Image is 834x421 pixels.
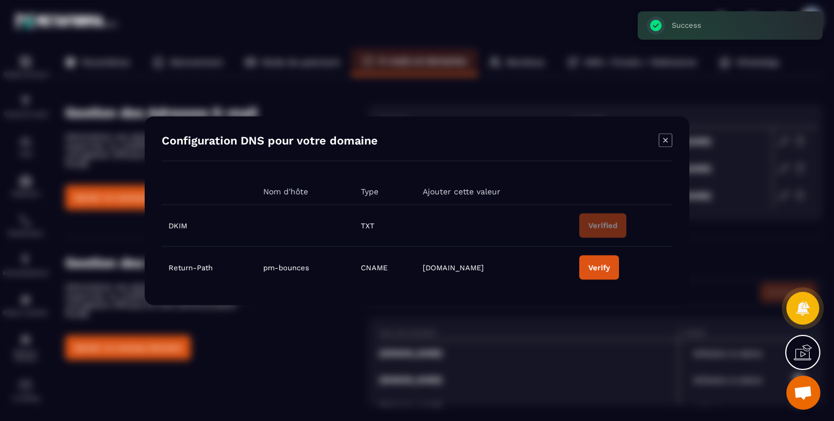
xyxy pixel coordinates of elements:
button: Verified [579,213,626,237]
th: Type [354,178,416,205]
a: Ouvrir le chat [786,376,820,410]
th: Nom d'hôte [256,178,354,205]
td: Return-Path [162,246,256,288]
div: Verified [588,221,617,229]
h4: Configuration DNS pour votre domaine [162,133,378,149]
th: Ajouter cette valeur [416,178,572,205]
div: Verify [588,263,610,271]
button: Verify [579,255,619,279]
td: TXT [354,205,416,246]
td: DKIM [162,205,256,246]
td: CNAME [354,246,416,288]
span: [DOMAIN_NAME] [423,263,484,271]
span: pm-bounces [263,263,309,271]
